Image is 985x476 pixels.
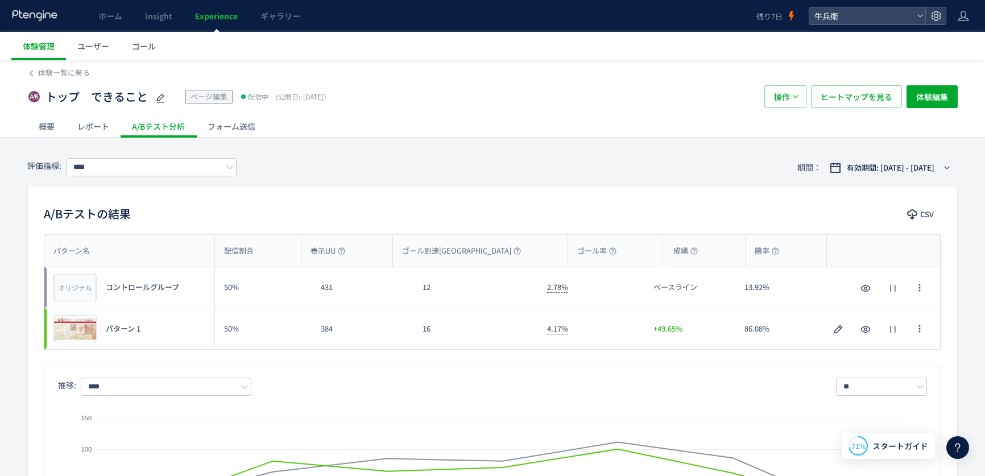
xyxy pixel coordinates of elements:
span: 4.17% [547,323,568,334]
span: ホーム [98,10,122,22]
div: A/Bテスト分析 [121,115,196,138]
div: 431 [312,267,414,308]
span: 成績 [673,246,698,256]
span: ページ編集 [191,91,227,102]
div: 12 [413,267,538,308]
span: Insight [145,10,172,22]
div: 50% [215,308,312,349]
span: 体験管理 [23,40,55,52]
span: 配信中 [248,91,268,102]
div: 384 [312,308,414,349]
span: +49.65% [653,324,682,334]
span: ギャラリー [260,10,300,22]
span: ユーザー [77,40,109,52]
span: 操作 [774,85,790,108]
span: ゴール到達[GEOGRAPHIC_DATA] [402,246,521,256]
span: ヒートマップを見る [821,85,892,108]
span: 表示UU [311,246,345,256]
span: [DATE]） [273,92,330,101]
div: 50% [215,267,312,308]
span: 配信割合 [224,246,254,256]
span: 期間： [797,158,821,177]
div: 86.08% [735,308,827,349]
text: 150 [81,415,92,421]
div: 概要 [27,115,66,138]
span: 推移: [58,379,76,391]
span: ベースライン [653,282,697,293]
div: 13.92% [735,267,827,308]
span: ゴール [132,40,156,52]
span: CSV [920,205,934,223]
span: 2.78% [547,282,568,293]
button: 有効期間: [DATE] - [DATE] [822,159,958,177]
span: 71% [851,441,866,450]
button: ヒートマップを見る [811,85,902,108]
div: レポート [66,115,121,138]
span: パターン名 [53,246,90,256]
span: (公開日: [276,92,300,101]
div: オリジナル [54,274,96,301]
span: スタートガイド [872,440,928,452]
span: パターン 1 [106,324,140,334]
div: 16 [413,308,538,349]
h2: A/Bテストの結果 [44,205,131,223]
span: 有効期間: [DATE] - [DATE] [847,162,934,173]
button: CSV [901,205,941,223]
span: トップ できること [45,89,148,105]
span: ゴール率 [577,246,616,256]
span: Experience [195,10,238,22]
button: 操作 [764,85,806,108]
button: 体験編集 [907,85,958,108]
span: 牛兵衛 [811,7,912,24]
span: コントロールグループ [106,282,179,293]
div: フォーム送信 [196,115,267,138]
span: 評価指標: [27,160,61,171]
span: 残り7日 [756,11,783,22]
span: 体験編集 [916,85,948,108]
text: 100 [81,446,92,453]
span: 勝率 [755,246,779,256]
span: 体験一覧に戻る [38,67,90,78]
img: 56e0f0e2c75a5f88bd89c2246a158a9b1755302710427.jpeg [54,316,96,342]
